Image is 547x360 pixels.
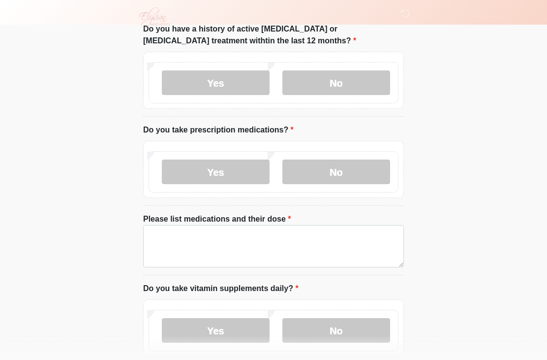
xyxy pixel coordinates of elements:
label: Do you take vitamin supplements daily? [143,283,299,295]
label: Yes [162,70,270,95]
label: Yes [162,318,270,343]
label: No [282,70,390,95]
label: No [282,318,390,343]
label: Yes [162,160,270,184]
label: No [282,160,390,184]
label: Please list medications and their dose [143,213,291,225]
label: Do you take prescription medications? [143,124,294,136]
img: Elysian Aesthetics Logo [133,7,175,28]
